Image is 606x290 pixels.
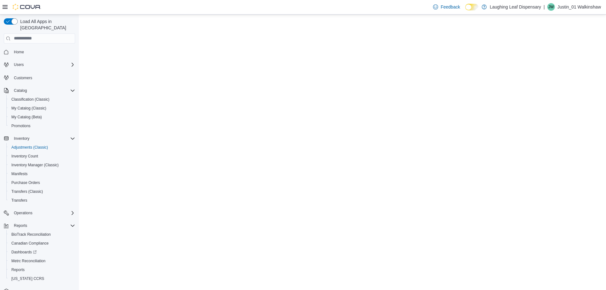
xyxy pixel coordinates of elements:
[11,135,75,142] span: Inventory
[9,248,75,256] span: Dashboards
[490,3,541,11] p: Laughing Leaf Dispensary
[6,196,78,205] button: Transfers
[11,258,45,263] span: Metrc Reconciliation
[6,230,78,239] button: BioTrack Reconciliation
[6,104,78,113] button: My Catalog (Classic)
[6,169,78,178] button: Manifests
[14,210,33,216] span: Operations
[9,257,48,265] a: Metrc Reconciliation
[9,266,75,274] span: Reports
[548,3,554,11] span: JW
[6,113,78,121] button: My Catalog (Beta)
[9,170,30,178] a: Manifests
[9,257,75,265] span: Metrc Reconciliation
[11,267,25,272] span: Reports
[9,188,45,195] a: Transfers (Classic)
[11,241,49,246] span: Canadian Compliance
[14,136,29,141] span: Inventory
[13,4,41,10] img: Cova
[6,143,78,152] button: Adjustments (Classic)
[9,113,75,121] span: My Catalog (Beta)
[14,50,24,55] span: Home
[11,61,75,68] span: Users
[6,265,78,274] button: Reports
[11,222,75,229] span: Reports
[431,1,462,13] a: Feedback
[1,134,78,143] button: Inventory
[11,189,43,194] span: Transfers (Classic)
[544,3,545,11] p: |
[6,178,78,187] button: Purchase Orders
[9,144,75,151] span: Adjustments (Classic)
[9,231,75,238] span: BioTrack Reconciliation
[11,97,50,102] span: Classification (Classic)
[9,179,75,186] span: Purchase Orders
[1,209,78,217] button: Operations
[557,3,601,11] p: Justin_01 Walkinshaw
[9,161,61,169] a: Inventory Manager (Classic)
[9,188,75,195] span: Transfers (Classic)
[9,113,45,121] a: My Catalog (Beta)
[11,163,59,168] span: Inventory Manager (Classic)
[11,154,38,159] span: Inventory Count
[18,18,75,31] span: Load All Apps in [GEOGRAPHIC_DATA]
[9,197,75,204] span: Transfers
[6,121,78,130] button: Promotions
[9,275,75,282] span: Washington CCRS
[11,276,44,281] span: [US_STATE] CCRS
[11,135,32,142] button: Inventory
[14,88,27,93] span: Catalog
[11,171,27,176] span: Manifests
[11,123,31,128] span: Promotions
[11,222,30,229] button: Reports
[1,60,78,69] button: Users
[547,3,555,11] div: Justin_01 Walkinshaw
[6,239,78,248] button: Canadian Compliance
[11,74,75,81] span: Customers
[6,248,78,257] a: Dashboards
[11,115,42,120] span: My Catalog (Beta)
[9,122,75,130] span: Promotions
[6,257,78,265] button: Metrc Reconciliation
[9,144,50,151] a: Adjustments (Classic)
[9,266,27,274] a: Reports
[465,4,478,10] input: Dark Mode
[11,74,35,82] a: Customers
[9,248,39,256] a: Dashboards
[6,152,78,161] button: Inventory Count
[9,197,30,204] a: Transfers
[14,62,24,67] span: Users
[9,122,33,130] a: Promotions
[9,161,75,169] span: Inventory Manager (Classic)
[11,106,46,111] span: My Catalog (Classic)
[9,104,49,112] a: My Catalog (Classic)
[6,161,78,169] button: Inventory Manager (Classic)
[9,96,75,103] span: Classification (Classic)
[9,240,75,247] span: Canadian Compliance
[1,86,78,95] button: Catalog
[9,170,75,178] span: Manifests
[9,179,43,186] a: Purchase Orders
[11,232,51,237] span: BioTrack Reconciliation
[441,4,460,10] span: Feedback
[11,87,75,94] span: Catalog
[11,209,35,217] button: Operations
[11,145,48,150] span: Adjustments (Classic)
[11,61,26,68] button: Users
[11,180,40,185] span: Purchase Orders
[9,231,53,238] a: BioTrack Reconciliation
[11,48,27,56] a: Home
[9,152,41,160] a: Inventory Count
[6,274,78,283] button: [US_STATE] CCRS
[1,47,78,56] button: Home
[9,104,75,112] span: My Catalog (Classic)
[6,95,78,104] button: Classification (Classic)
[14,75,32,80] span: Customers
[11,87,29,94] button: Catalog
[11,198,27,203] span: Transfers
[9,96,52,103] a: Classification (Classic)
[11,209,75,217] span: Operations
[1,221,78,230] button: Reports
[9,240,51,247] a: Canadian Compliance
